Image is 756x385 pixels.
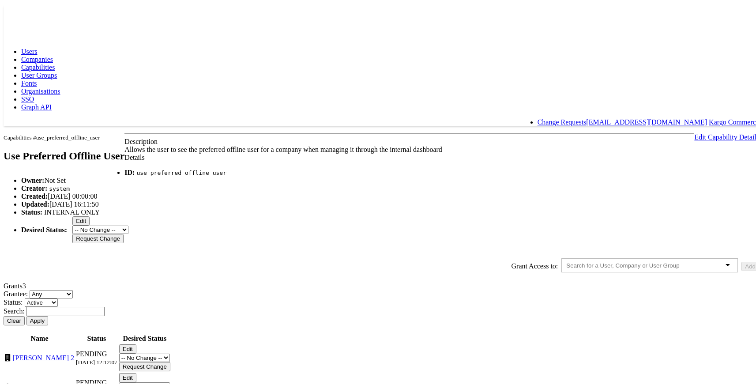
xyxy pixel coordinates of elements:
small: Capabilities #use_preferred_offline_user [4,132,100,139]
a: [PERSON_NAME] 2 [13,352,74,360]
span: PENDING [76,348,107,356]
b: Updated: [21,199,49,206]
label: Grant Access to: [512,260,558,268]
button: Clear [4,314,25,324]
span: Status: [4,297,23,304]
span: INTERNAL ONLY [44,207,100,214]
b: Desired Status: [21,224,67,232]
b: Created: [21,191,48,198]
span: Search: [4,306,25,313]
span: [DATE] 12:12:07 [76,357,117,364]
span: Company [5,353,11,360]
h2: Use Preferred Offline User [4,148,124,160]
input: Search for a User, Company or User Group [566,260,695,267]
a: Users [21,46,37,53]
a: User Groups [21,70,57,77]
b: Owner: [21,175,44,182]
input: Request Change [119,360,170,370]
span: 3 [23,280,26,288]
th: Status [75,332,118,341]
th: Name [4,332,75,341]
button: Apply [26,314,48,324]
a: Graph API [21,102,52,109]
a: [EMAIL_ADDRESS][DOMAIN_NAME] [586,117,707,124]
a: Capabilities [21,62,55,69]
code: use_preferred_offline_user [136,168,226,174]
code: system [49,184,70,190]
a: Organisations [21,86,60,93]
a: Change Requests [538,117,587,124]
button: Edit [119,343,136,352]
input: Request Change [72,232,124,242]
span: PENDING [76,377,107,385]
b: Status: [21,207,42,214]
a: Companies [21,54,53,61]
a: Fonts [21,78,37,85]
th: Desired Status [119,332,171,341]
b: Creator: [21,183,47,190]
button: Edit [72,215,90,224]
b: ID: [124,167,135,174]
a: SSO [21,94,34,101]
button: Edit [119,371,136,381]
span: Grantee: [4,288,28,296]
